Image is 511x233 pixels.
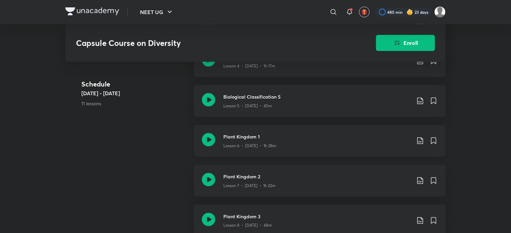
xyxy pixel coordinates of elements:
a: Plant Kingdom 2Lesson 7 • [DATE] • 1h 22m [194,165,446,205]
h3: Capsule Course on Diversity [76,38,338,48]
p: Lesson 7 • [DATE] • 1h 22m [223,183,276,189]
img: avatar [361,9,367,15]
h4: Schedule [81,79,189,89]
a: Plant Kingdom 1Lesson 6 • [DATE] • 1h 28m [194,125,446,165]
button: avatar [359,7,370,17]
img: streak [407,9,413,15]
a: Biological Classification 4Lesson 4 • [DATE] • 1h 17m [194,45,446,85]
h3: Plant Kingdom 1 [223,133,411,140]
h3: Plant Kingdom 2 [223,173,411,180]
h5: [DATE] - [DATE] [81,89,189,97]
img: Company Logo [65,7,119,15]
p: Lesson 5 • [DATE] • 45m [223,103,272,109]
button: Enroll [376,35,435,51]
h3: Plant Kingdom 3 [223,213,411,220]
p: 11 lessons [81,100,189,107]
button: NEET UG [136,5,178,19]
p: Lesson 6 • [DATE] • 1h 28m [223,143,276,149]
h3: Biological Classification 5 [223,93,411,100]
a: Biological Classification 5Lesson 5 • [DATE] • 45m [194,85,446,125]
p: Lesson 4 • [DATE] • 1h 17m [223,63,275,69]
p: Lesson 8 • [DATE] • 48m [223,223,272,229]
a: Company Logo [65,7,119,17]
img: surabhi [434,6,446,18]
